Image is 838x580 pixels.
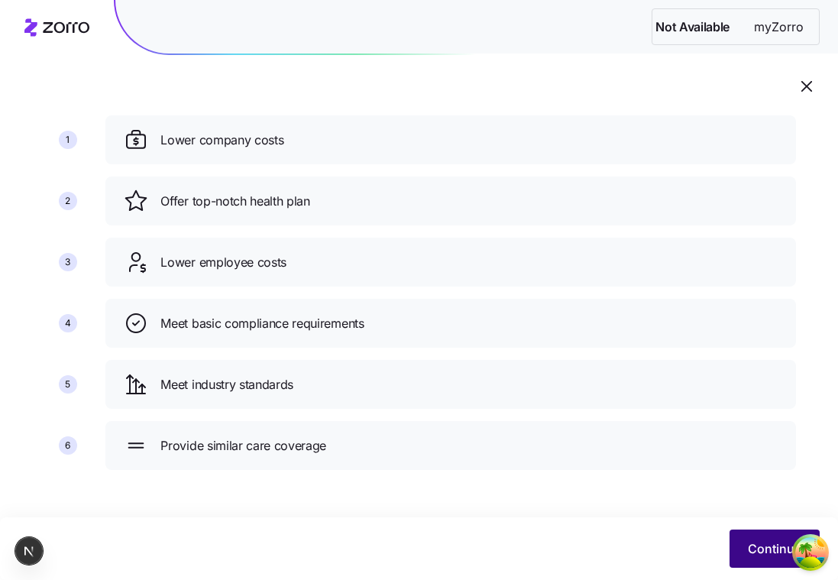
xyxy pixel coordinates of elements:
[795,537,826,568] button: Open Tanstack query devtools
[160,314,364,333] span: Meet basic compliance requirements
[59,192,77,210] div: 2
[160,253,286,272] span: Lower employee costs
[59,253,77,271] div: 3
[748,539,801,558] span: Continue
[59,314,77,332] div: 4
[59,131,77,149] div: 1
[160,131,283,150] span: Lower company costs
[742,18,816,37] span: myZorro
[105,238,796,287] div: Lower employee costs
[730,530,820,568] button: Continue
[105,177,796,225] div: Offer top-notch health plan
[655,18,730,37] span: Not Available
[59,436,77,455] div: 6
[59,375,77,394] div: 5
[105,299,796,348] div: Meet basic compliance requirements
[105,421,796,470] div: Provide similar care coverage
[160,436,326,455] span: Provide similar care coverage
[105,115,796,164] div: Lower company costs
[105,360,796,409] div: Meet industry standards
[160,375,293,394] span: Meet industry standards
[160,192,309,211] span: Offer top-notch health plan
